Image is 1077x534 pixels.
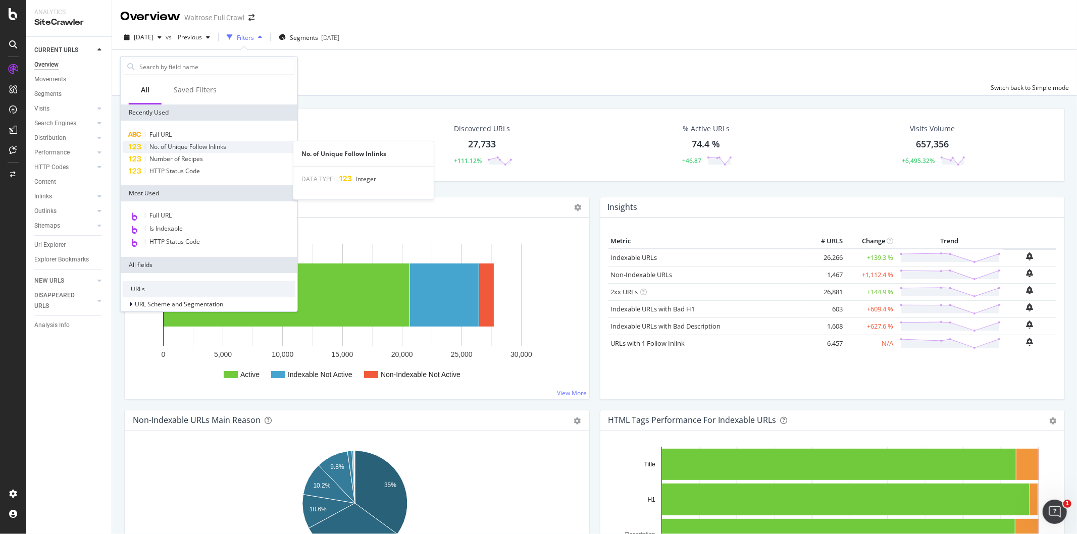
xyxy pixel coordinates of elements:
[123,281,295,297] div: URLs
[149,211,172,220] span: Full URL
[149,237,200,246] span: HTTP Status Code
[248,14,254,21] div: arrow-right-arrow-left
[896,234,1003,249] th: Trend
[34,162,94,173] a: HTTP Codes
[845,266,896,283] td: +1,112.4 %
[845,283,896,300] td: +144.9 %
[611,287,638,296] a: 2xx URLs
[916,138,949,151] div: 657,356
[608,415,777,425] div: HTML Tags Performance for Indexable URLs
[149,142,226,151] span: No. of Unique Follow Inlinks
[692,138,721,151] div: 74.4 %
[121,257,297,273] div: All fields
[805,234,845,249] th: # URLS
[454,156,482,165] div: +111.12%
[240,370,260,379] text: Active
[121,185,297,201] div: Most Used
[451,350,473,358] text: 25,000
[149,154,203,163] span: Number of Recipes
[34,147,94,158] a: Performance
[223,29,266,45] button: Filters
[34,191,52,202] div: Inlinks
[34,162,69,173] div: HTTP Codes
[34,177,105,187] a: Content
[1027,321,1034,329] div: bell-plus
[34,320,70,331] div: Analysis Info
[34,74,66,85] div: Movements
[34,45,94,56] a: CURRENT URLS
[141,85,149,95] div: All
[805,335,845,352] td: 6,457
[174,33,202,41] span: Previous
[644,461,655,468] text: Title
[1027,303,1034,311] div: bell-plus
[611,270,673,279] a: Non-Indexable URLs
[805,300,845,317] td: 603
[1027,252,1034,260] div: bell-plus
[34,290,85,311] div: DISAPPEARED URLS
[34,103,49,114] div: Visits
[1027,269,1034,277] div: bell-plus
[174,85,217,95] div: Saved Filters
[120,8,180,25] div: Overview
[683,156,702,165] div: +46.87
[611,304,695,313] a: Indexable URLs with Bad H1
[845,300,896,317] td: +609.4 %
[384,482,396,489] text: 35%
[805,249,845,266] td: 26,266
[275,29,343,45] button: Segments[DATE]
[805,283,845,300] td: 26,881
[611,322,721,331] a: Indexable URLs with Bad Description
[1027,338,1034,346] div: bell-plus
[34,17,104,28] div: SiteCrawler
[34,221,60,231] div: Sitemaps
[149,130,172,139] span: Full URL
[34,60,59,70] div: Overview
[149,224,183,233] span: Is Indexable
[845,335,896,352] td: N/A
[34,118,76,129] div: Search Engines
[902,156,935,165] div: +6,495.32%
[34,276,64,286] div: NEW URLS
[34,60,105,70] a: Overview
[330,463,344,470] text: 9.8%
[34,240,66,250] div: Url Explorer
[133,234,581,391] svg: A chart.
[149,167,200,175] span: HTTP Status Code
[611,339,685,348] a: URLs with 1 Follow Inlink
[557,389,587,397] a: View More
[34,45,78,56] div: CURRENT URLS
[34,290,94,311] a: DISAPPEARED URLS
[34,147,70,158] div: Performance
[214,350,232,358] text: 5,000
[683,124,730,134] div: % Active URLs
[34,221,94,231] a: Sitemaps
[34,206,94,217] a: Outlinks
[356,175,376,183] span: Integer
[34,191,94,202] a: Inlinks
[805,266,845,283] td: 1,467
[184,13,244,23] div: Waitrose Full Crawl
[162,350,166,358] text: 0
[166,33,174,41] span: vs
[34,103,94,114] a: Visits
[34,89,105,99] a: Segments
[647,496,655,503] text: H1
[910,124,955,134] div: Visits Volume
[574,417,581,424] div: gear
[34,8,104,17] div: Analytics
[608,200,638,214] h4: Insights
[34,254,89,265] div: Explorer Bookmarks
[290,33,318,42] span: Segments
[34,133,94,143] a: Distribution
[987,79,1069,95] button: Switch back to Simple mode
[34,240,105,250] a: Url Explorer
[34,254,105,265] a: Explorer Bookmarks
[34,74,105,85] a: Movements
[138,59,295,74] input: Search by field name
[991,83,1069,92] div: Switch back to Simple mode
[272,350,293,358] text: 10,000
[313,482,330,489] text: 10.2%
[237,33,254,42] div: Filters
